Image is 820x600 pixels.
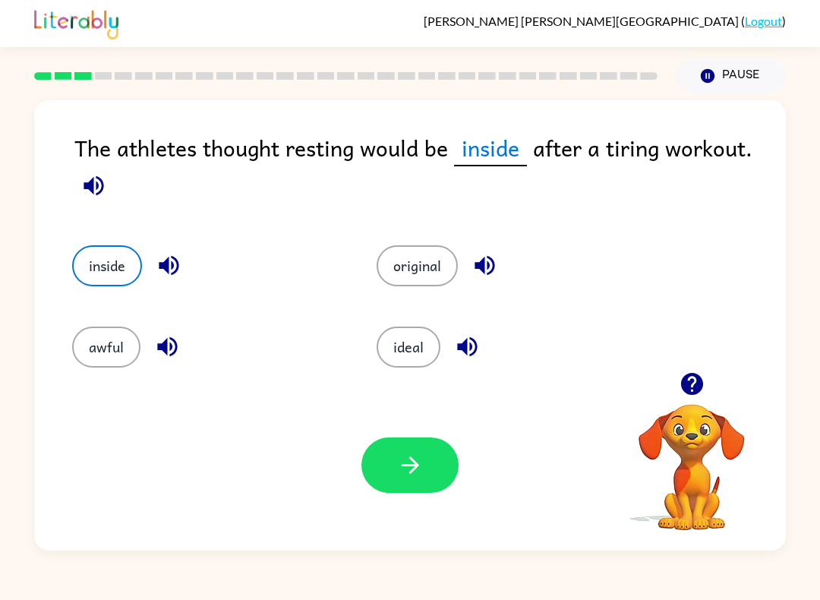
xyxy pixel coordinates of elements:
[745,14,782,28] a: Logout
[377,327,440,368] button: ideal
[424,14,786,28] div: ( )
[676,58,786,93] button: Pause
[616,381,768,532] video: Your browser must support playing .mp4 files to use Literably. Please try using another browser.
[454,131,527,166] span: inside
[34,6,118,39] img: Literably
[377,245,458,286] button: original
[424,14,741,28] span: [PERSON_NAME] [PERSON_NAME][GEOGRAPHIC_DATA]
[72,245,142,286] button: inside
[72,327,140,368] button: awful
[74,131,786,215] div: The athletes thought resting would be after a tiring workout.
